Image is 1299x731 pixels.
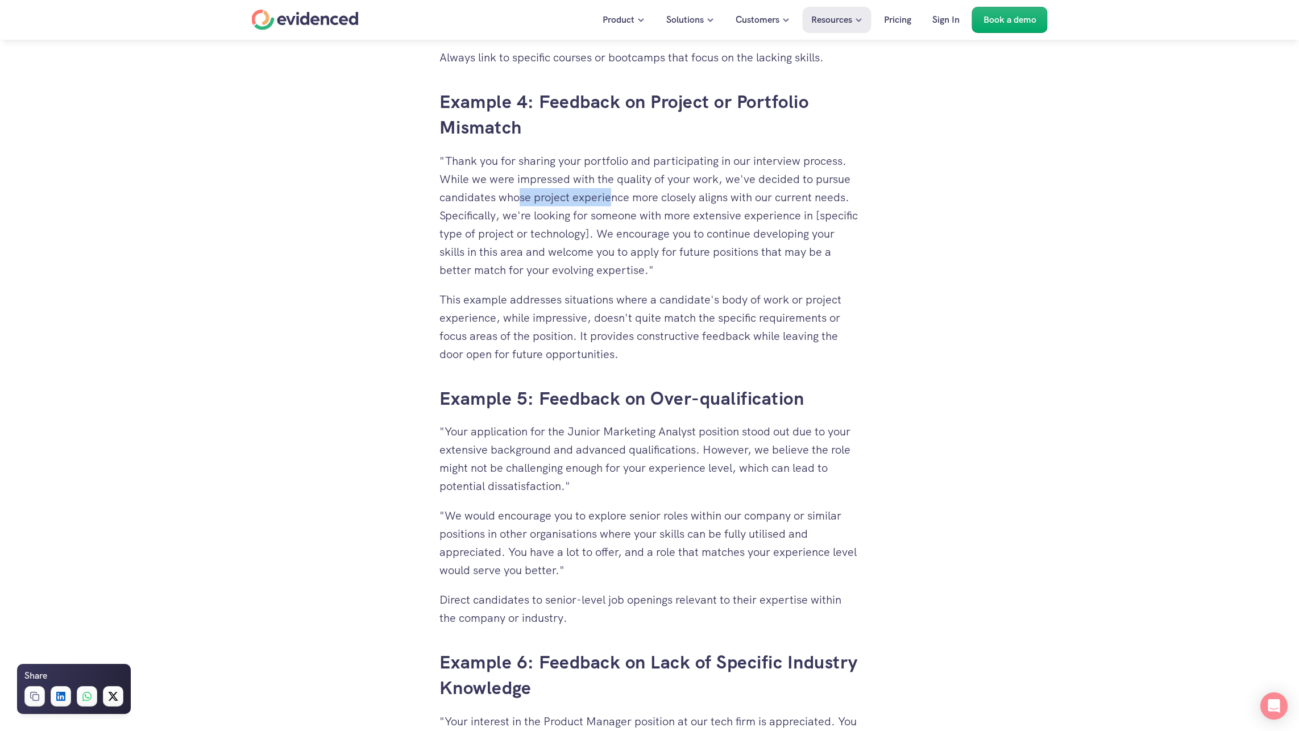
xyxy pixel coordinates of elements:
[439,386,860,412] h3: Example 5: Feedback on Over-qualification
[884,13,911,27] p: Pricing
[252,10,359,30] a: Home
[983,13,1036,27] p: Book a demo
[1260,692,1288,720] div: Open Intercom Messenger
[439,422,860,495] p: "Your application for the Junior Marketing Analyst position stood out due to your extensive backg...
[875,7,920,33] a: Pricing
[439,89,860,140] h3: Example 4: Feedback on Project or Portfolio Mismatch
[972,7,1048,33] a: Book a demo
[439,506,860,579] p: "We would encourage you to explore senior roles within our company or similar positions in other ...
[811,13,852,27] p: Resources
[439,290,860,363] p: This example addresses situations where a candidate's body of work or project experience, while i...
[24,668,47,683] h6: Share
[924,7,968,33] a: Sign In
[932,13,960,27] p: Sign In
[439,591,860,627] p: Direct candidates to senior-level job openings relevant to their expertise within the company or ...
[439,650,860,701] h3: Example 6: Feedback on Lack of Specific Industry Knowledge
[736,13,779,27] p: Customers
[603,13,634,27] p: Product
[666,13,704,27] p: Solutions
[439,152,860,279] p: "Thank you for sharing your portfolio and participating in our interview process. While we were i...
